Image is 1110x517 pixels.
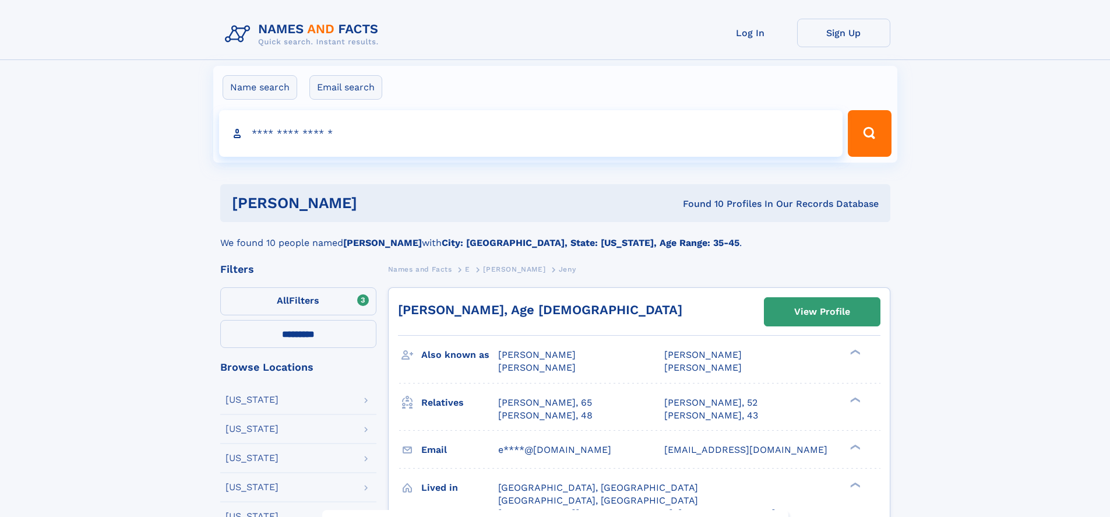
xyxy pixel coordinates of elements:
[220,19,388,50] img: Logo Names and Facts
[421,345,498,365] h3: Also known as
[498,396,592,409] a: [PERSON_NAME], 65
[764,298,880,326] a: View Profile
[483,265,545,273] span: [PERSON_NAME]
[398,303,682,317] a: [PERSON_NAME], Age [DEMOGRAPHIC_DATA]
[847,481,861,488] div: ❯
[220,264,376,275] div: Filters
[664,362,742,373] span: [PERSON_NAME]
[219,110,843,157] input: search input
[520,198,879,210] div: Found 10 Profiles In Our Records Database
[465,265,470,273] span: E
[232,196,520,210] h1: [PERSON_NAME]
[498,495,698,506] span: [GEOGRAPHIC_DATA], [GEOGRAPHIC_DATA]
[223,75,297,100] label: Name search
[847,443,861,451] div: ❯
[421,478,498,498] h3: Lived in
[664,409,758,422] a: [PERSON_NAME], 43
[220,362,376,372] div: Browse Locations
[498,349,576,360] span: [PERSON_NAME]
[309,75,382,100] label: Email search
[442,237,739,248] b: City: [GEOGRAPHIC_DATA], State: [US_STATE], Age Range: 35-45
[847,396,861,403] div: ❯
[797,19,890,47] a: Sign Up
[483,262,545,276] a: [PERSON_NAME]
[498,362,576,373] span: [PERSON_NAME]
[559,265,576,273] span: Jeny
[388,262,452,276] a: Names and Facts
[220,222,890,250] div: We found 10 people named with .
[848,110,891,157] button: Search Button
[225,453,279,463] div: [US_STATE]
[704,19,797,47] a: Log In
[421,440,498,460] h3: Email
[225,395,279,405] div: [US_STATE]
[225,424,279,434] div: [US_STATE]
[498,409,593,422] a: [PERSON_NAME], 48
[498,482,698,493] span: [GEOGRAPHIC_DATA], [GEOGRAPHIC_DATA]
[465,262,470,276] a: E
[220,287,376,315] label: Filters
[794,298,850,325] div: View Profile
[225,483,279,492] div: [US_STATE]
[664,349,742,360] span: [PERSON_NAME]
[847,349,861,356] div: ❯
[421,393,498,413] h3: Relatives
[664,396,757,409] a: [PERSON_NAME], 52
[343,237,422,248] b: [PERSON_NAME]
[664,444,827,455] span: [EMAIL_ADDRESS][DOMAIN_NAME]
[277,295,289,306] span: All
